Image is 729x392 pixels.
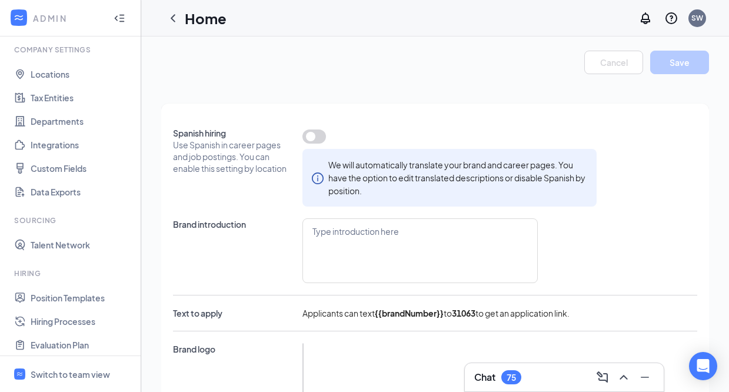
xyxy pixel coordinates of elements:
[689,352,717,380] div: Open Intercom Messenger
[33,12,103,24] div: ADMIN
[173,307,291,319] span: Text to apply
[31,333,131,357] a: Evaluation Plan
[691,13,703,23] div: SW
[173,218,291,230] span: Brand introduction
[638,370,652,384] svg: Minimize
[664,11,678,25] svg: QuestionInfo
[452,308,475,318] b: 31063
[173,139,291,174] span: Use Spanish in career pages and job postings. You can enable this setting by location
[166,11,180,25] svg: ChevronLeft
[31,180,131,204] a: Data Exports
[173,343,291,355] span: Brand logo
[14,268,129,278] div: Hiring
[31,157,131,180] a: Custom Fields
[312,171,324,184] span: info-circle
[638,11,653,25] svg: Notifications
[328,158,587,197] div: We will automatically translate your brand and career pages. You have the option to edit translat...
[31,286,131,310] a: Position Templates
[31,133,131,157] a: Integrations
[617,370,631,384] svg: ChevronUp
[302,307,570,319] span: Applicants can text to to get an application link.
[14,215,129,225] div: Sourcing
[595,370,610,384] svg: ComposeMessage
[614,368,633,387] button: ChevronUp
[31,109,131,133] a: Departments
[593,368,612,387] button: ComposeMessage
[31,86,131,109] a: Tax Entities
[31,368,110,380] div: Switch to team view
[31,310,131,333] a: Hiring Processes
[31,62,131,86] a: Locations
[13,12,25,24] svg: WorkstreamLogo
[14,45,129,55] div: Company Settings
[474,371,495,384] h3: Chat
[16,370,24,378] svg: WorkstreamLogo
[584,51,643,74] button: Cancel
[31,233,131,257] a: Talent Network
[375,308,444,318] b: {{brandNumber}}
[635,368,654,387] button: Minimize
[507,373,516,383] div: 75
[114,12,125,24] svg: Collapse
[173,127,291,139] span: Spanish hiring
[185,8,227,28] h1: Home
[650,51,709,74] button: Save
